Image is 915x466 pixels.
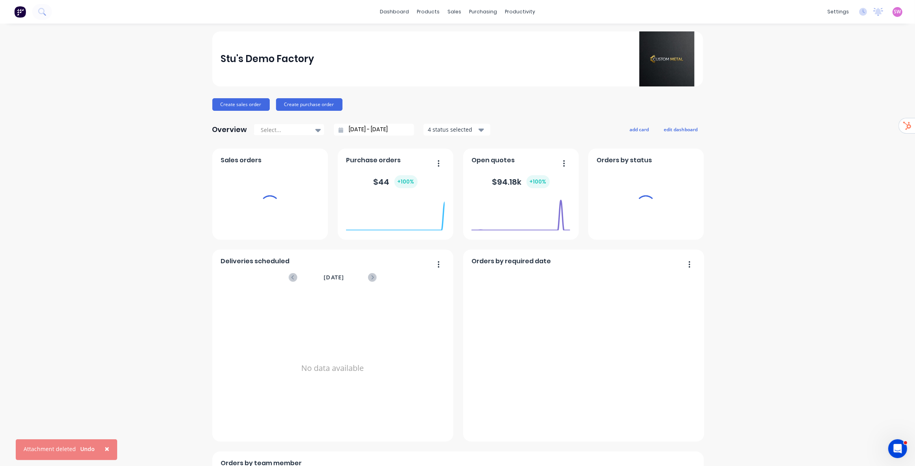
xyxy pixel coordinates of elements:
[413,6,444,18] div: products
[212,122,247,138] div: Overview
[221,156,261,165] span: Sales orders
[428,125,477,134] div: 4 status selected
[212,98,270,111] button: Create sales order
[444,6,465,18] div: sales
[471,156,515,165] span: Open quotes
[14,6,26,18] img: Factory
[659,124,703,134] button: edit dashboard
[76,443,99,455] button: Undo
[492,175,550,188] div: $ 94.18k
[221,292,445,444] div: No data available
[346,156,401,165] span: Purchase orders
[423,124,490,136] button: 4 status selected
[394,175,418,188] div: + 100 %
[24,445,76,453] div: Attachment deleted
[465,6,501,18] div: purchasing
[894,8,901,15] span: SW
[374,175,418,188] div: $ 44
[221,51,314,67] div: Stu's Demo Factory
[376,6,413,18] a: dashboard
[823,6,853,18] div: settings
[888,439,907,458] iframe: Intercom live chat
[527,175,550,188] div: + 100 %
[501,6,539,18] div: productivity
[105,443,109,454] span: ×
[639,31,694,86] img: Stu's Demo Factory
[625,124,654,134] button: add card
[596,156,652,165] span: Orders by status
[276,98,342,111] button: Create purchase order
[221,257,289,266] span: Deliveries scheduled
[324,273,344,282] span: [DATE]
[97,439,117,458] button: Close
